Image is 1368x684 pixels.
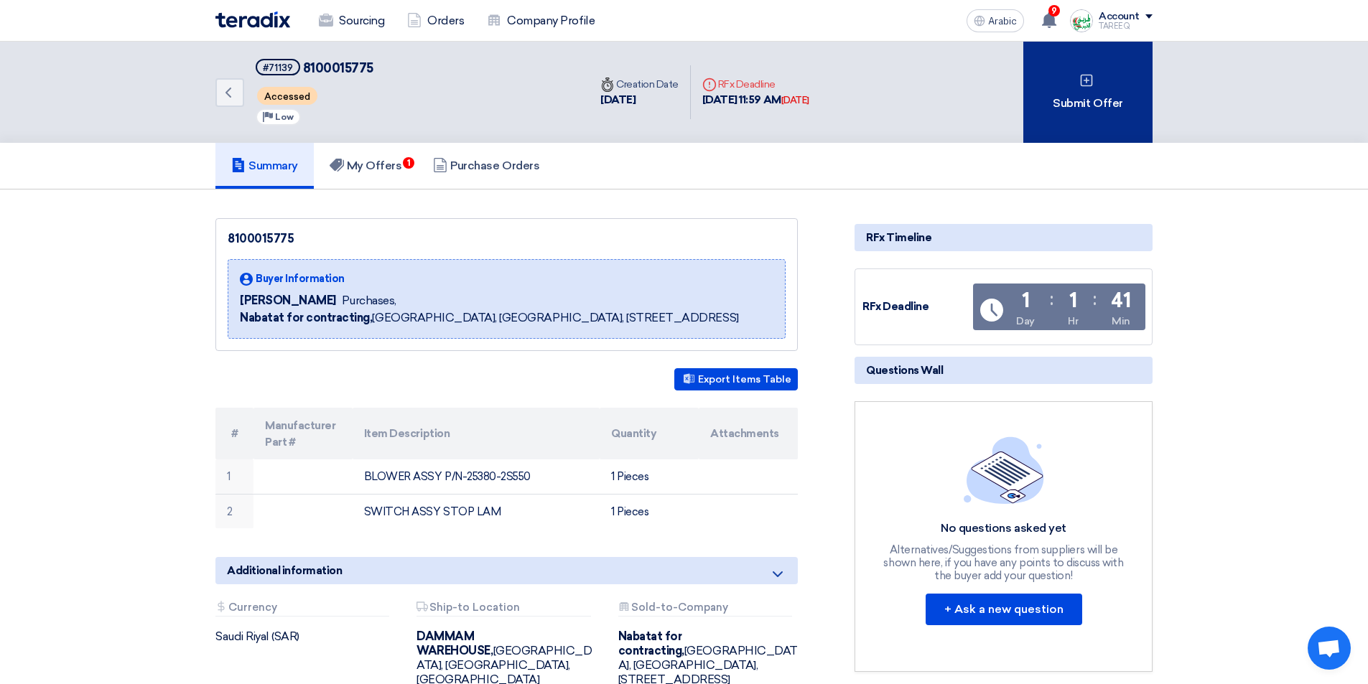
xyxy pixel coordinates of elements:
a: Orders [396,5,475,37]
font: Summary [248,159,298,172]
font: Min [1112,315,1130,327]
button: + Ask a new question [926,594,1082,625]
font: Hr [1068,315,1078,327]
font: [DATE] [781,95,809,106]
font: 8100015775 [303,60,373,76]
font: Item Description [364,427,450,440]
font: Day [1016,315,1035,327]
font: RFx Deadline [862,300,929,313]
font: 1 Pieces [611,470,648,483]
font: Arabic [988,15,1017,27]
img: Screenshot___1727703618088.png [1070,9,1093,32]
font: 8100015775 [228,232,294,245]
font: Low [275,112,294,122]
font: Saudi Riyal (SAR) [215,629,299,643]
font: 1 [407,158,411,168]
font: 1 [1069,289,1077,312]
font: 2 [227,505,233,518]
font: + Ask a new question [944,602,1064,616]
font: 41 [1111,289,1130,312]
font: Nabatat for contracting, [240,311,372,324]
a: My Offers1 [314,143,418,189]
font: Ship-to Location [429,601,520,614]
font: Account [1099,10,1140,22]
font: Additional information [227,564,342,577]
button: Arabic [967,9,1024,32]
font: Submit Offer [1053,96,1122,110]
font: [GEOGRAPHIC_DATA], [GEOGRAPHIC_DATA], [STREET_ADDRESS] [372,311,738,324]
h5: 8100015775 [256,59,373,77]
font: #71139 [263,62,293,73]
font: Buyer Information [256,273,345,285]
font: 9 [1051,6,1057,16]
font: Purchases, [342,294,396,307]
font: No questions asked yet [941,521,1066,535]
font: Quantity [611,427,656,440]
a: Purchase Orders [417,143,555,189]
font: Company Profile [507,14,595,27]
font: 1 [1022,289,1030,312]
font: [DATE] 11:59 AM [702,93,781,106]
font: Alternatives/Suggestions from suppliers will be shown here, if you have any points to discuss wit... [883,543,1123,582]
font: [PERSON_NAME] [240,294,336,307]
font: Orders [427,14,464,27]
font: : [1050,289,1053,309]
font: 1 Pieces [611,505,648,518]
font: Sold-to-Company [631,601,728,614]
font: Creation Date [616,78,679,90]
font: Sourcing [339,14,384,27]
font: # [231,427,238,440]
font: My Offers [347,159,402,172]
font: : [1093,289,1097,309]
button: Export Items Table [674,368,798,390]
font: [DATE] [600,93,636,106]
img: Teradix logo [215,11,290,28]
a: Open chat [1308,627,1351,670]
font: DAMMAM WAREHOUSE, [417,629,493,657]
font: RFx Timeline [866,231,931,244]
font: SWITCH ASSY STOP LAM [364,505,501,518]
font: Currency [228,601,277,614]
font: BLOWER ASSY P/N-25380-2S550 [364,470,531,483]
font: Nabatat for contracting, [618,629,684,657]
img: empty_state_list.svg [964,436,1044,504]
font: Export Items Table [698,373,791,385]
a: Sourcing [307,5,396,37]
font: RFx Deadline [718,78,776,90]
font: Purchase Orders [450,159,539,172]
font: 1 [227,470,231,483]
font: Accessed [264,91,310,102]
a: Summary [215,143,314,189]
font: Questions Wall [866,364,943,377]
font: Manufacturer Part # [265,418,335,449]
font: Attachments [710,427,779,440]
font: TAREEQ [1099,22,1130,31]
